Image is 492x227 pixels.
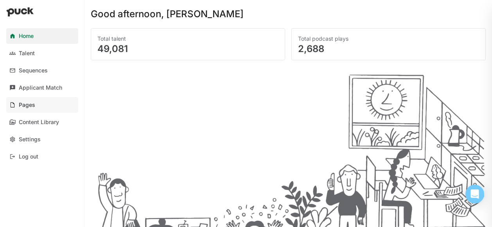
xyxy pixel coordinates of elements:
[298,35,479,43] div: Total podcast plays
[97,44,278,54] div: 49,081
[19,85,62,91] div: Applicant Match
[97,35,278,43] div: Total talent
[6,63,78,78] a: Sequences
[19,119,59,126] div: Content Library
[6,97,78,113] a: Pages
[6,132,78,147] a: Settings
[19,67,48,74] div: Sequences
[19,50,35,57] div: Talent
[465,185,484,204] div: Open Intercom Messenger
[6,114,78,130] a: Content Library
[91,9,244,19] div: Good afternoon, [PERSON_NAME]
[19,102,35,108] div: Pages
[6,28,78,44] a: Home
[298,44,479,54] div: 2,688
[19,153,38,160] div: Log out
[19,136,41,143] div: Settings
[6,80,78,95] a: Applicant Match
[6,45,78,61] a: Talent
[19,33,34,40] div: Home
